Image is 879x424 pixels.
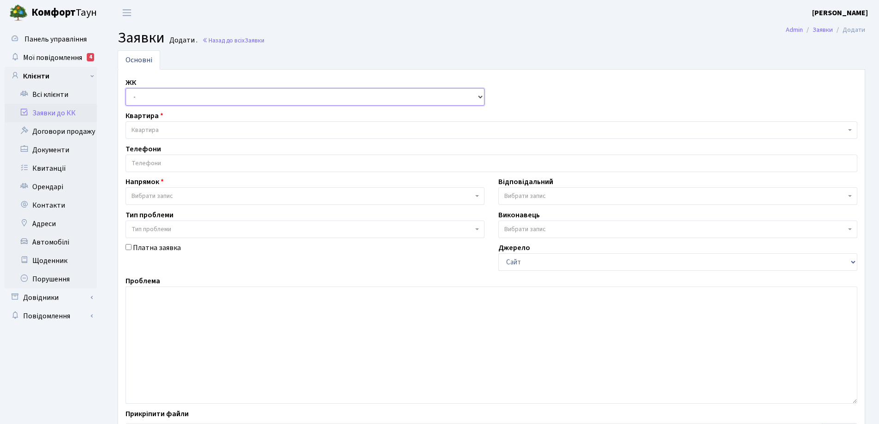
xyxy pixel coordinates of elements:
a: Мої повідомлення4 [5,48,97,67]
a: Порушення [5,270,97,288]
span: Вибрати запис [132,191,173,201]
button: Переключити навігацію [115,5,138,20]
a: Адреси [5,215,97,233]
span: Панель управління [24,34,87,44]
span: Квартира [132,125,159,135]
span: Заявки [245,36,264,45]
a: Довідники [5,288,97,307]
label: ЖК [126,77,136,88]
a: Основні [118,50,160,70]
label: Виконавець [498,209,540,221]
a: Повідомлення [5,307,97,325]
span: Вибрати запис [504,225,546,234]
a: Контакти [5,196,97,215]
b: [PERSON_NAME] [812,8,868,18]
a: Автомобілі [5,233,97,251]
div: 4 [87,53,94,61]
label: Джерело [498,242,530,253]
a: Квитанції [5,159,97,178]
label: Тип проблеми [126,209,173,221]
a: Admin [786,25,803,35]
input: Телефони [126,155,857,172]
span: Заявки [118,27,165,48]
span: Вибрати запис [504,191,546,201]
span: Тип проблеми [132,225,171,234]
a: Щоденник [5,251,97,270]
li: Додати [833,25,865,35]
small: Додати . [167,36,197,45]
a: Назад до всіхЗаявки [202,36,264,45]
a: Заявки [813,25,833,35]
b: Комфорт [31,5,76,20]
a: Документи [5,141,97,159]
label: Телефони [126,143,161,155]
span: Таун [31,5,97,21]
label: Прикріпити файли [126,408,189,419]
label: Проблема [126,275,160,287]
a: [PERSON_NAME] [812,7,868,18]
nav: breadcrumb [772,20,879,40]
span: Мої повідомлення [23,53,82,63]
a: Всі клієнти [5,85,97,104]
label: Платна заявка [133,242,181,253]
a: Договори продажу [5,122,97,141]
label: Напрямок [126,176,164,187]
a: Клієнти [5,67,97,85]
a: Панель управління [5,30,97,48]
img: logo.png [9,4,28,22]
label: Квартира [126,110,163,121]
label: Відповідальний [498,176,553,187]
a: Орендарі [5,178,97,196]
a: Заявки до КК [5,104,97,122]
